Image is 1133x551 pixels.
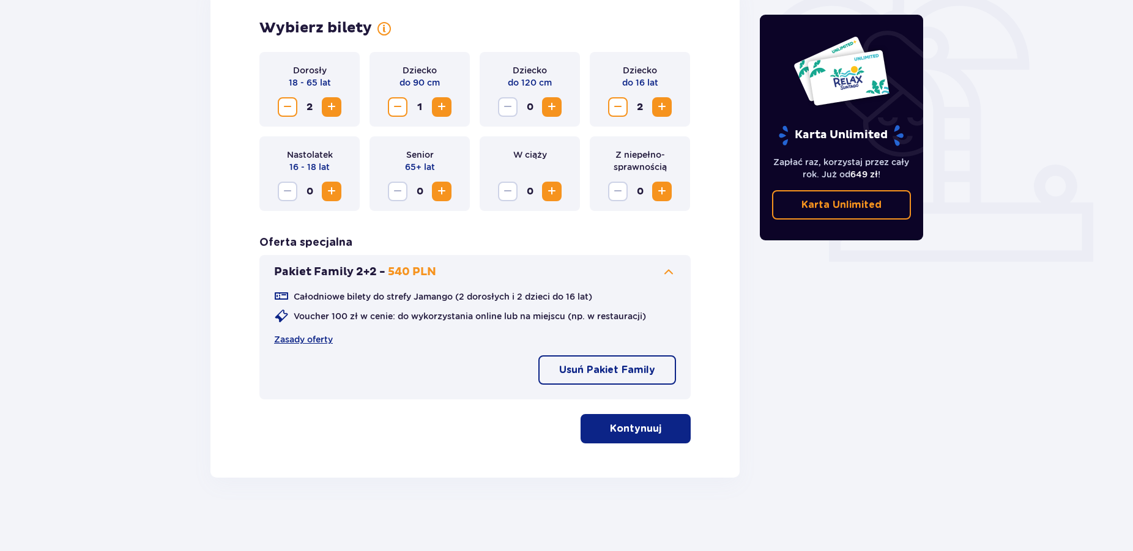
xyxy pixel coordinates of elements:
[405,161,435,173] p: 65+ lat
[608,182,628,201] button: Zmniejsz
[399,76,440,89] p: do 90 cm
[293,64,327,76] p: Dorosły
[274,333,333,346] a: Zasady oferty
[498,182,518,201] button: Zmniejsz
[294,310,646,322] p: Voucher 100 zł w cenie: do wykorzystania online lub na miejscu (np. w restauracji)
[600,149,680,173] p: Z niepełno­sprawnością
[520,97,540,117] span: 0
[630,97,650,117] span: 2
[294,290,592,303] p: Całodniowe bilety do strefy Jamango (2 dorosłych i 2 dzieci do 16 lat)
[652,97,672,117] button: Zwiększ
[542,97,562,117] button: Zwiększ
[778,125,905,146] p: Karta Unlimited
[581,414,691,443] button: Kontynuuj
[287,149,333,161] p: Nastolatek
[520,182,540,201] span: 0
[432,97,451,117] button: Zwiększ
[772,156,912,180] p: Zapłać raz, korzystaj przez cały rok. Już od !
[772,190,912,220] a: Karta Unlimited
[259,235,352,250] h3: Oferta specjalna
[630,182,650,201] span: 0
[300,97,319,117] span: 2
[322,97,341,117] button: Zwiększ
[623,64,657,76] p: Dziecko
[622,76,658,89] p: do 16 lat
[801,198,882,212] p: Karta Unlimited
[538,355,676,385] button: Usuń Pakiet Family
[513,64,547,76] p: Dziecko
[388,182,407,201] button: Zmniejsz
[410,182,429,201] span: 0
[300,182,319,201] span: 0
[406,149,434,161] p: Senior
[608,97,628,117] button: Zmniejsz
[410,97,429,117] span: 1
[289,161,330,173] p: 16 - 18 lat
[850,169,878,179] span: 649 zł
[388,265,436,279] p: 540 PLN
[498,97,518,117] button: Zmniejsz
[259,19,372,37] h2: Wybierz bilety
[278,97,297,117] button: Zmniejsz
[508,76,552,89] p: do 120 cm
[793,35,890,106] img: Dwie karty całoroczne do Suntago z napisem 'UNLIMITED RELAX', na białym tle z tropikalnymi liśćmi...
[274,265,676,279] button: Pakiet Family 2+2 -540 PLN
[432,182,451,201] button: Zwiększ
[289,76,331,89] p: 18 - 65 lat
[513,149,547,161] p: W ciąży
[610,422,661,435] p: Kontynuuj
[542,182,562,201] button: Zwiększ
[403,64,437,76] p: Dziecko
[322,182,341,201] button: Zwiększ
[559,363,655,377] p: Usuń Pakiet Family
[274,265,385,279] p: Pakiet Family 2+2 -
[652,182,672,201] button: Zwiększ
[278,182,297,201] button: Zmniejsz
[388,97,407,117] button: Zmniejsz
